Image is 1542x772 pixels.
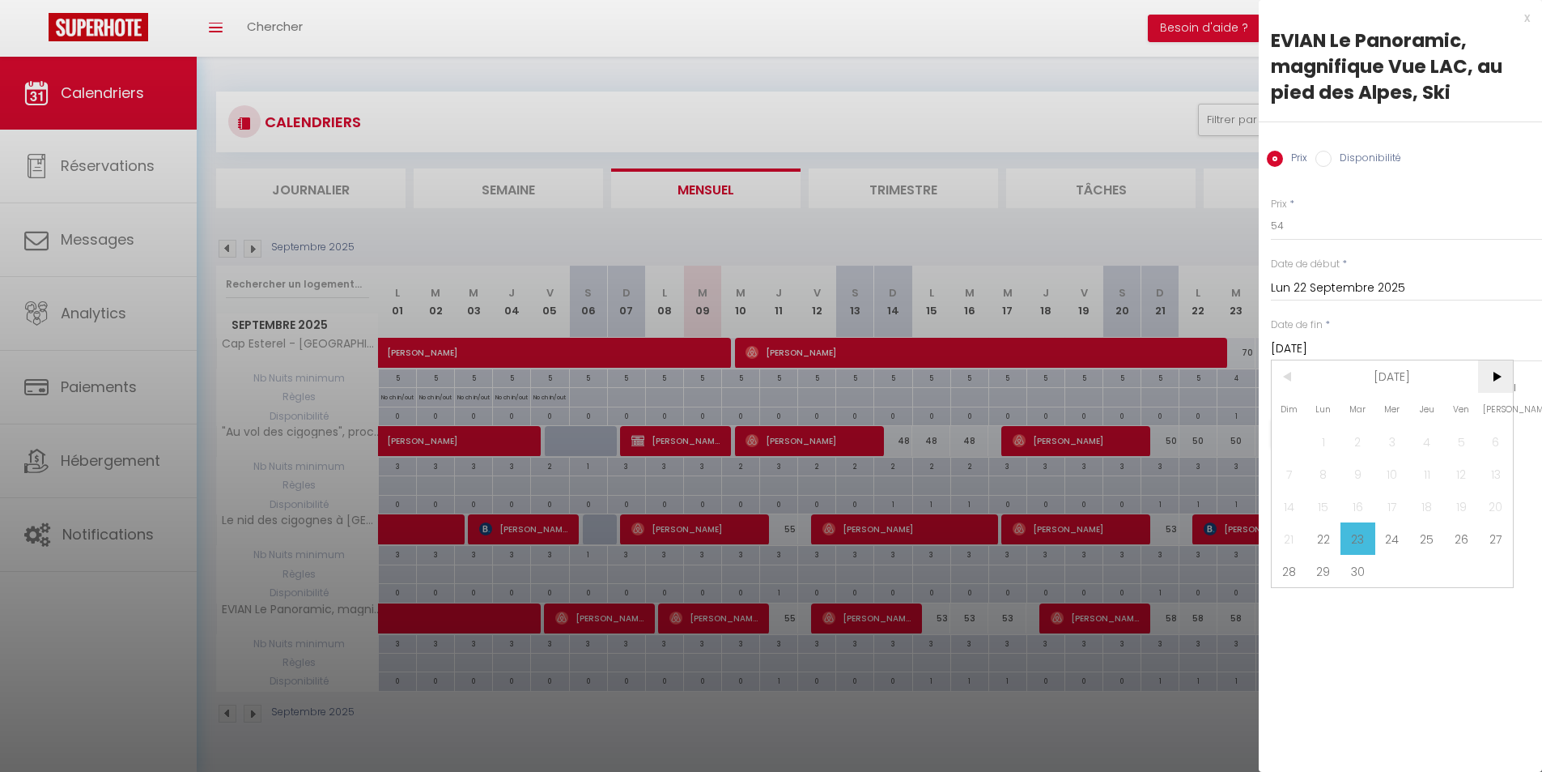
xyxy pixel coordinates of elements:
[1444,458,1479,490] span: 12
[1340,458,1375,490] span: 9
[1375,458,1410,490] span: 10
[1375,425,1410,458] span: 3
[1272,360,1306,393] span: <
[1409,522,1444,555] span: 25
[1478,490,1513,522] span: 20
[1306,555,1341,587] span: 29
[1271,197,1287,212] label: Prix
[1375,393,1410,425] span: Mer
[1332,151,1401,168] label: Disponibilité
[1444,425,1479,458] span: 5
[1271,257,1340,272] label: Date de début
[1409,425,1444,458] span: 4
[1340,522,1375,555] span: 23
[1340,393,1375,425] span: Mar
[1375,490,1410,522] span: 17
[13,6,62,55] button: Ouvrir le widget de chat LiveChat
[1271,318,1323,333] label: Date de fin
[1306,458,1341,490] span: 8
[1444,490,1479,522] span: 19
[1478,522,1513,555] span: 27
[1340,425,1375,458] span: 2
[1259,8,1530,28] div: x
[1478,458,1513,490] span: 13
[1271,28,1530,105] div: EVIAN Le Panoramic, magnifique Vue LAC, au pied des Alpes, Ski
[1444,393,1479,425] span: Ven
[1340,555,1375,587] span: 30
[1272,522,1306,555] span: 21
[1283,151,1307,168] label: Prix
[1340,490,1375,522] span: 16
[1409,458,1444,490] span: 11
[1272,458,1306,490] span: 7
[1478,425,1513,458] span: 6
[1306,360,1479,393] span: [DATE]
[1444,522,1479,555] span: 26
[1306,425,1341,458] span: 1
[1409,393,1444,425] span: Jeu
[1409,490,1444,522] span: 18
[1272,555,1306,587] span: 28
[1306,522,1341,555] span: 22
[1375,522,1410,555] span: 24
[1306,490,1341,522] span: 15
[1272,490,1306,522] span: 14
[1478,393,1513,425] span: [PERSON_NAME]
[1272,393,1306,425] span: Dim
[1478,360,1513,393] span: >
[1306,393,1341,425] span: Lun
